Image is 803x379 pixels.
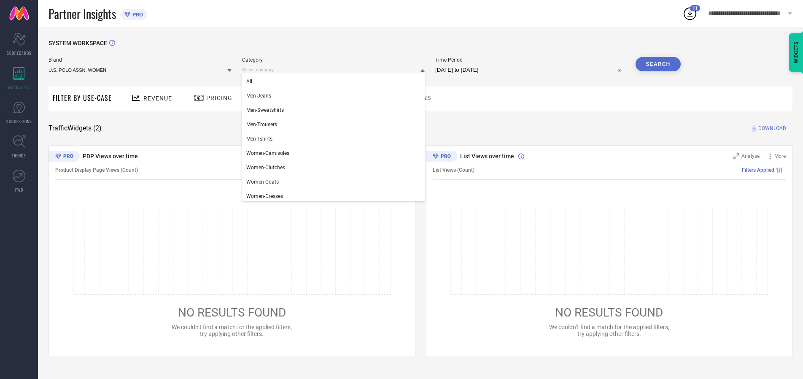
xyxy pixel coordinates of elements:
span: Revenue [143,95,172,102]
span: SYSTEM WORKSPACE [49,40,107,46]
div: Premium [49,151,80,163]
span: DOWNLOAD [758,124,786,133]
span: Filter By Use-Case [53,93,112,103]
span: Women-Coats [246,179,279,185]
span: Men-Jeans [246,93,271,99]
div: All [242,74,425,89]
span: Analyse [741,153,760,159]
span: Women-Camisoles [246,150,289,156]
div: Open download list [682,6,698,21]
span: SUGGESTIONS [6,118,32,125]
div: Men-Jeans [242,89,425,103]
div: Women-Camisoles [242,146,425,160]
span: Partner Insights [49,5,116,22]
button: Search [636,57,681,71]
input: Select time period [435,65,625,75]
div: Women-Clutches [242,160,425,175]
span: | [784,167,786,173]
div: Men-Sweatshirts [242,103,425,117]
span: List Views (Count) [433,167,474,173]
span: Pricing [206,95,232,101]
div: Men-Tshirts [242,132,425,146]
span: Men-Tshirts [246,136,272,142]
svg: Zoom [733,153,739,159]
div: Women-Coats [242,175,425,189]
span: We couldn’t find a match for the applied filters, try applying other filters. [172,324,292,337]
span: PDP Views over time [83,153,138,160]
span: More [774,153,786,159]
span: List Views over time [460,153,514,160]
span: Traffic Widgets ( 2 ) [49,124,102,133]
span: Brand [49,57,232,63]
span: Men-Sweatshirts [246,107,284,113]
span: Product Display Page Views (Count) [55,167,138,173]
span: TRENDS [12,152,26,159]
span: NO RESULTS FOUND [178,306,286,319]
input: Select category [242,65,425,74]
span: Category [242,57,425,63]
span: SCORECARDS [7,50,32,56]
span: WORKSPACE [8,84,31,90]
span: NO RESULTS FOUND [555,306,663,319]
span: Women-Clutches [246,165,285,171]
span: All [246,79,252,84]
span: Filters Applied [742,167,774,173]
span: We couldn’t find a match for the applied filters, try applying other filters. [549,324,669,337]
div: Premium [426,151,457,163]
span: Women-Dresses [246,193,283,199]
span: Men-Trousers [246,122,277,127]
div: Men-Trousers [242,117,425,132]
span: Time Period [435,57,625,63]
span: 11 [693,5,698,11]
div: Women-Dresses [242,189,425,203]
span: FWD [15,187,23,193]
span: PRO [130,11,143,18]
